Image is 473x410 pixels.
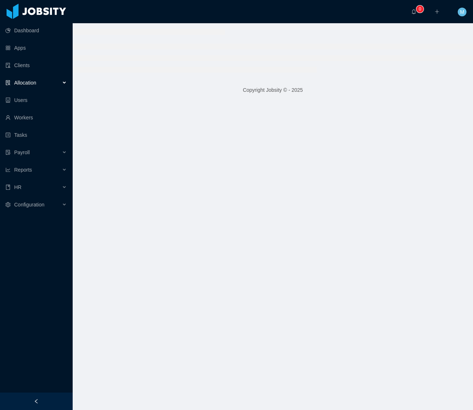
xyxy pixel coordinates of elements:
[14,184,21,190] span: HR
[5,93,67,107] a: icon: robotUsers
[5,167,11,172] i: icon: line-chart
[14,167,32,173] span: Reports
[416,5,424,13] sup: 0
[5,58,67,73] a: icon: auditClients
[5,23,67,38] a: icon: pie-chartDashboard
[73,78,473,103] footer: Copyright Jobsity © - 2025
[14,149,30,155] span: Payroll
[5,41,67,55] a: icon: appstoreApps
[5,80,11,85] i: icon: solution
[411,9,416,14] i: icon: bell
[5,128,67,142] a: icon: profileTasks
[460,8,464,16] span: M
[5,110,67,125] a: icon: userWorkers
[434,9,440,14] i: icon: plus
[5,150,11,155] i: icon: file-protect
[14,202,44,208] span: Configuration
[5,185,11,190] i: icon: book
[14,80,36,86] span: Allocation
[5,202,11,207] i: icon: setting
